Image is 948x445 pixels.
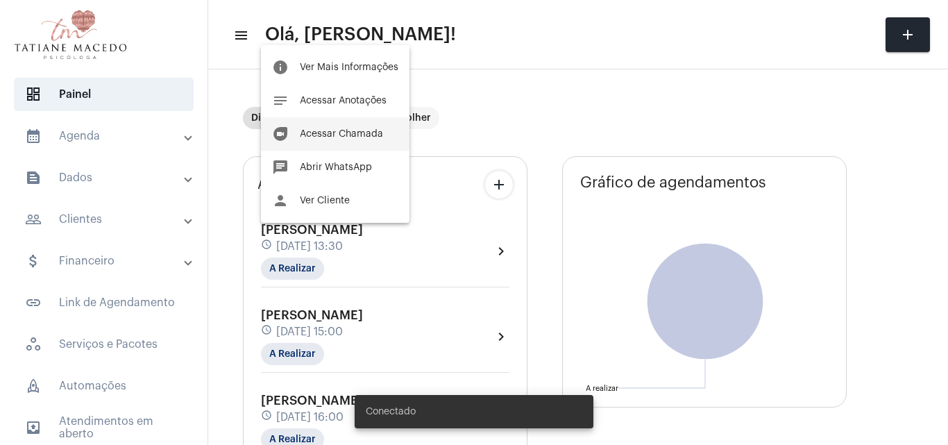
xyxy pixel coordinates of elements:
[300,129,383,139] span: Acessar Chamada
[272,192,289,209] mat-icon: person
[300,196,350,205] span: Ver Cliente
[272,59,289,76] mat-icon: info
[272,126,289,142] mat-icon: duo
[272,92,289,109] mat-icon: notes
[272,159,289,176] mat-icon: chat
[300,96,387,106] span: Acessar Anotações
[300,62,398,72] span: Ver Mais Informações
[300,162,372,172] span: Abrir WhatsApp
